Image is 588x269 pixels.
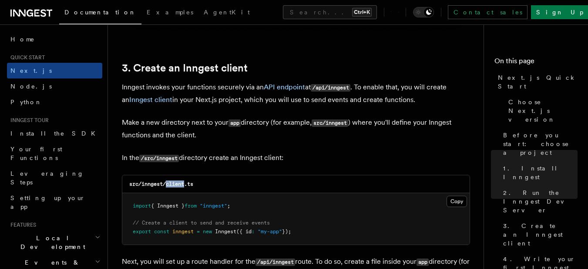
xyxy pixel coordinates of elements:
[7,117,49,124] span: Inngest tour
[448,5,528,19] a: Contact sales
[198,3,255,24] a: AgentKit
[200,203,227,209] span: "inngest"
[500,127,578,160] a: Before you start: choose a project
[197,228,200,235] span: =
[311,84,350,92] code: /api/inngest
[64,9,136,16] span: Documentation
[500,218,578,251] a: 3. Create an Inngest client
[7,94,102,110] a: Python
[7,126,102,141] a: Install the SDK
[227,203,230,209] span: ;
[7,166,102,190] a: Leveraging Steps
[10,35,35,44] span: Home
[185,203,197,209] span: from
[7,31,102,47] a: Home
[129,181,193,187] code: src/inngest/client.ts
[172,228,194,235] span: inngest
[7,141,102,166] a: Your first Functions
[154,228,169,235] span: const
[7,54,45,61] span: Quick start
[283,5,377,19] button: Search...Ctrl+K
[503,188,578,215] span: 2. Run the Inngest Dev Server
[215,228,236,235] span: Inngest
[133,203,151,209] span: import
[264,83,305,91] a: API endpoint
[413,7,434,17] button: Toggle dark mode
[203,228,212,235] span: new
[255,259,295,266] code: /api/inngest
[59,3,141,24] a: Documentation
[122,81,470,106] p: Inngest invokes your functions securely via an at . To enable that, you will create an in your Ne...
[7,230,102,255] button: Local Development
[133,228,151,235] span: export
[122,62,248,74] a: 3. Create an Inngest client
[10,194,85,210] span: Setting up your app
[494,56,578,70] h4: On this page
[129,95,172,104] a: Inngest client
[10,67,52,74] span: Next.js
[7,78,102,94] a: Node.js
[204,9,250,16] span: AgentKit
[282,228,291,235] span: });
[258,228,282,235] span: "my-app"
[228,119,241,127] code: app
[498,73,578,91] span: Next.js Quick Start
[147,9,193,16] span: Examples
[252,228,255,235] span: :
[10,99,42,106] span: Python
[503,131,578,157] span: Before you start: choose a project
[7,234,95,251] span: Local Development
[503,164,578,181] span: 1. Install Inngest
[10,130,101,137] span: Install the SDK
[10,170,84,186] span: Leveraging Steps
[505,94,578,127] a: Choose Next.js version
[10,146,62,161] span: Your first Functions
[236,228,252,235] span: ({ id
[417,259,429,266] code: app
[122,116,470,141] p: Make a new directory next to your directory (for example, ) where you'll define your Inngest func...
[508,98,578,124] span: Choose Next.js version
[133,220,270,226] span: // Create a client to send and receive events
[312,119,348,127] code: src/inngest
[494,70,578,94] a: Next.js Quick Start
[151,203,185,209] span: { Inngest }
[503,221,578,248] span: 3. Create an Inngest client
[352,8,372,17] kbd: Ctrl+K
[447,196,467,207] button: Copy
[7,63,102,78] a: Next.js
[122,152,470,164] p: In the directory create an Inngest client:
[500,160,578,185] a: 1. Install Inngest
[10,83,52,90] span: Node.js
[139,155,179,162] code: /src/inngest
[500,185,578,218] a: 2. Run the Inngest Dev Server
[7,221,36,228] span: Features
[141,3,198,24] a: Examples
[7,190,102,215] a: Setting up your app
